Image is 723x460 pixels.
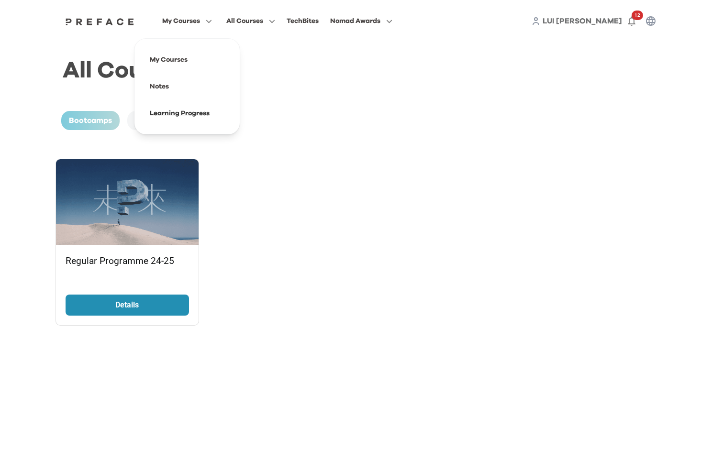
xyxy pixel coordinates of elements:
[63,18,137,25] img: Preface Logo
[327,15,395,27] button: Nomad Awards
[91,299,163,311] p: Details
[61,111,120,130] div: Bootcamps
[66,295,189,316] a: Details
[226,15,263,27] span: All Courses
[63,17,137,25] a: Preface Logo
[622,11,641,31] button: 12
[159,15,215,27] button: My Courses
[223,15,278,27] button: All Courses
[543,17,622,25] span: LUI [PERSON_NAME]
[150,110,210,117] a: Learning Progress
[162,15,200,27] span: My Courses
[287,15,319,27] div: TechBites
[66,254,189,268] p: Regular Programme 24-25
[56,54,668,111] h1: All Courses
[330,15,380,27] span: Nomad Awards
[150,56,188,63] a: My Courses
[543,15,622,27] a: LUI [PERSON_NAME]
[56,159,199,245] img: image
[150,83,169,90] a: Notes
[632,11,643,20] span: 12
